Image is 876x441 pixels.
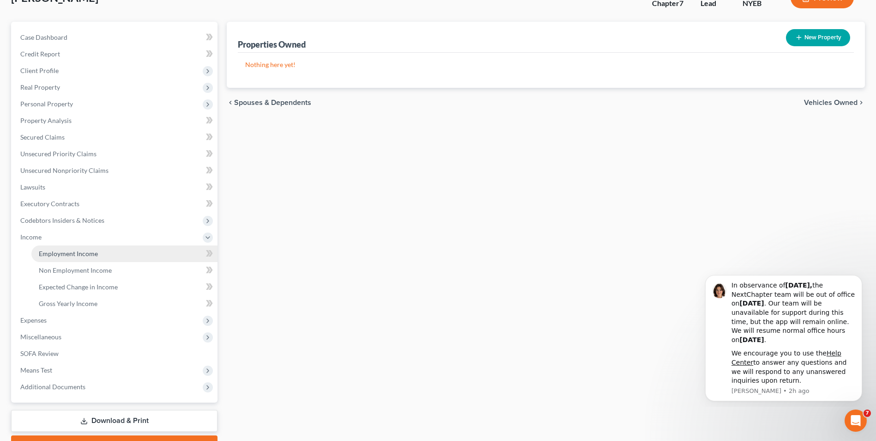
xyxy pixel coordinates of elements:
span: Credit Report [20,50,60,58]
span: Means Test [20,366,52,374]
span: Expenses [20,316,47,324]
i: chevron_left [227,99,234,106]
span: Secured Claims [20,133,65,141]
button: Vehicles Owned chevron_right [804,99,865,106]
span: Spouses & Dependents [234,99,311,106]
a: Lawsuits [13,179,217,196]
span: Non Employment Income [39,266,112,274]
span: Expected Change in Income [39,283,118,291]
span: Lawsuits [20,183,45,191]
span: Employment Income [39,250,98,257]
i: chevron_right [858,99,865,106]
div: Properties Owned [238,39,306,50]
span: SOFA Review [20,349,59,357]
iframe: Intercom live chat [845,410,867,432]
button: chevron_left Spouses & Dependents [227,99,311,106]
span: Codebtors Insiders & Notices [20,216,104,224]
span: Gross Yearly Income [39,300,97,307]
span: Case Dashboard [20,33,67,41]
span: Executory Contracts [20,200,79,208]
a: Executory Contracts [13,196,217,212]
p: Nothing here yet! [245,60,846,69]
span: Personal Property [20,100,73,108]
a: Gross Yearly Income [31,295,217,312]
span: Client Profile [20,67,59,74]
span: Additional Documents [20,383,85,391]
a: Credit Report [13,46,217,62]
span: Miscellaneous [20,333,61,341]
span: Income [20,233,42,241]
span: Vehicles Owned [804,99,858,106]
a: Download & Print [11,410,217,432]
a: SOFA Review [13,345,217,362]
a: Unsecured Nonpriority Claims [13,162,217,179]
span: 7 [864,410,871,417]
a: Case Dashboard [13,29,217,46]
a: Unsecured Priority Claims [13,146,217,162]
a: Property Analysis [13,112,217,129]
span: Unsecured Priority Claims [20,150,97,158]
a: Non Employment Income [31,262,217,279]
a: Expected Change in Income [31,279,217,295]
span: Property Analysis [20,116,72,124]
iframe: Intercom notifications message [691,267,876,407]
span: Real Property [20,83,60,91]
a: Employment Income [31,245,217,262]
a: Secured Claims [13,129,217,146]
span: Unsecured Nonpriority Claims [20,166,109,174]
button: New Property [786,29,850,46]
